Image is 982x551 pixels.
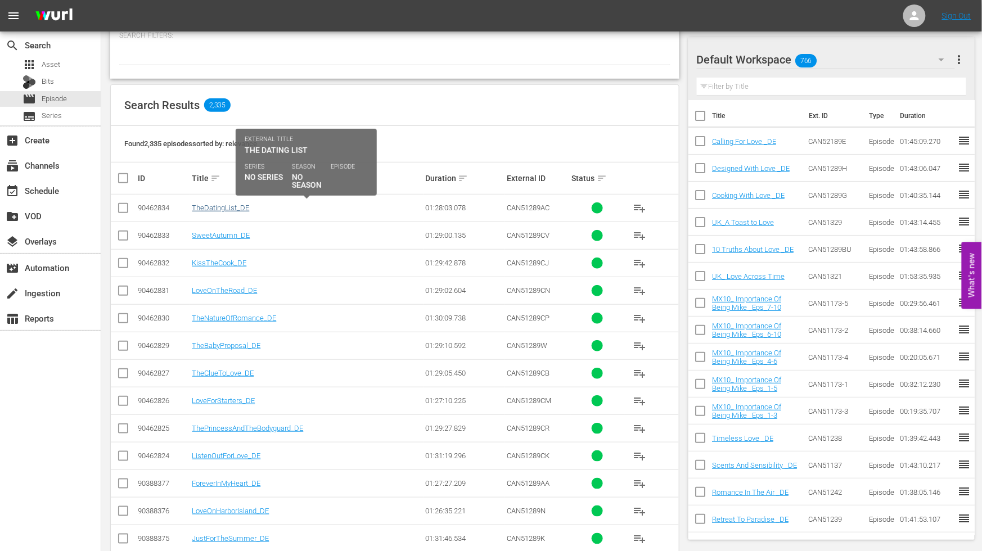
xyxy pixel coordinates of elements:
[210,173,220,183] span: sort
[958,458,971,471] span: reorder
[626,222,653,249] button: playlist_add
[896,424,958,451] td: 01:39:42.443
[958,134,971,147] span: reorder
[507,369,549,377] span: CAN51289CB
[6,235,19,249] span: layers
[865,209,896,236] td: Episode
[458,173,468,183] span: sort
[896,344,958,371] td: 00:20:05.671
[507,534,545,543] span: CAN51289K
[204,98,231,112] span: 2,335
[192,534,269,543] a: JustForTheSummer_DE
[697,44,955,75] div: Default Workspace
[192,424,303,432] a: ThePrincessAndTheBodyguard_DE
[138,507,188,515] div: 90388376
[626,250,653,277] button: playlist_add
[633,256,646,270] span: playlist_add
[865,236,896,263] td: Episode
[138,534,188,543] div: 90388375
[507,204,549,212] span: CAN51289AC
[896,451,958,478] td: 01:43:10.217
[124,139,257,148] span: Found 2,335 episodes sorted by: relevance
[507,396,551,405] span: CAN51289CM
[507,424,549,432] span: CAN51289CR
[507,174,569,183] div: External ID
[633,201,646,215] span: playlist_add
[712,295,781,311] a: MX10_ Importance Of Being Mike _Eps_7-10
[22,110,36,123] span: Series
[27,3,81,29] img: ans4CAIJ8jUAAAAAAAAAAAAAAAAAAAAAAAAgQb4GAAAAAAAAAAAAAAAAAAAAAAAAJMjXAAAAAAAAAAAAAAAAAAAAAAAAgAT5G...
[138,314,188,322] div: 90462830
[894,100,961,132] th: Duration
[633,284,646,297] span: playlist_add
[425,369,503,377] div: 01:29:05.450
[192,479,260,487] a: ForeverInMyHeart_DE
[958,242,971,255] span: reorder
[958,296,971,309] span: reorder
[425,204,503,212] div: 01:28:03.078
[138,341,188,350] div: 90462829
[633,422,646,435] span: playlist_add
[192,171,422,185] div: Title
[138,396,188,405] div: 90462826
[42,59,60,70] span: Asset
[958,161,971,174] span: reorder
[507,507,546,515] span: CAN51289N
[138,369,188,377] div: 90462827
[626,195,653,222] button: playlist_add
[192,286,257,295] a: LoveOnTheRoad_DE
[626,360,653,387] button: playlist_add
[958,512,971,525] span: reorder
[633,504,646,518] span: playlist_add
[425,451,503,460] div: 01:31:19.296
[712,191,785,200] a: Cooking With Love _DE
[42,76,54,87] span: Bits
[425,479,503,487] div: 01:27:27.209
[626,277,653,304] button: playlist_add
[804,155,864,182] td: CAN51289H
[953,46,966,73] button: more_vert
[804,344,864,371] td: CAN51173-4
[958,404,971,417] span: reorder
[119,31,670,40] p: Search Filters:
[804,451,864,478] td: CAN51137
[712,137,776,146] a: Calling For Love _DE
[425,396,503,405] div: 01:27:10.225
[6,39,19,52] span: Search
[712,488,789,496] a: Romance In The Air _DE
[633,229,646,242] span: playlist_add
[425,314,503,322] div: 01:30:09.738
[425,231,503,240] div: 01:29:00.135
[804,424,864,451] td: CAN51238
[626,498,653,525] button: playlist_add
[124,98,200,112] span: Search Results
[804,182,864,209] td: CAN51289G
[712,376,781,392] a: MX10_ Importance Of Being Mike _Eps_1-5
[192,231,250,240] a: SweetAutumn_DE
[507,259,549,267] span: CAN51289CJ
[192,369,254,377] a: TheClueToLove_DE
[804,317,864,344] td: CAN51173-2
[865,424,896,451] td: Episode
[6,312,19,326] span: Reports
[804,398,864,424] td: CAN51173-3
[425,286,503,295] div: 01:29:02.604
[507,451,549,460] span: CAN51289CK
[138,174,188,183] div: ID
[633,449,646,463] span: playlist_add
[958,323,971,336] span: reorder
[6,261,19,275] span: Automation
[802,100,863,132] th: Ext. ID
[804,236,864,263] td: CAN51289BU
[712,515,789,523] a: Retreat To Paradise _DE
[804,263,864,290] td: CAN51321
[804,505,864,532] td: CAN51239
[865,344,896,371] td: Episode
[22,92,36,106] span: Episode
[507,286,550,295] span: CAN51289CN
[6,159,19,173] span: Channels
[507,479,549,487] span: CAN51289AA
[712,403,781,419] a: MX10_ Importance Of Being Mike _Eps_1-3
[896,263,958,290] td: 01:53:35.935
[865,182,896,209] td: Episode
